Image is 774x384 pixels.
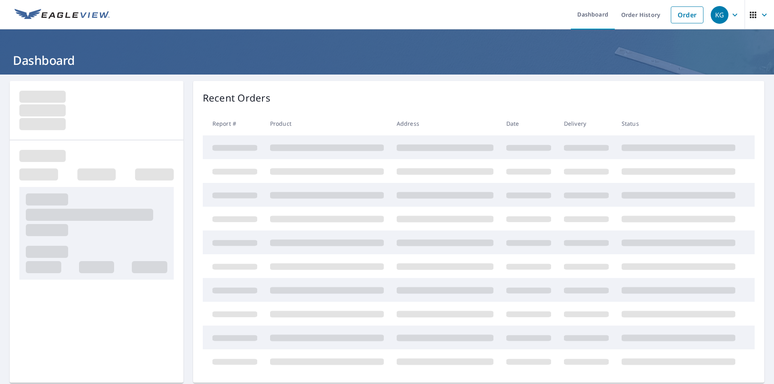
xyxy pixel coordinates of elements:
th: Delivery [558,112,615,135]
th: Address [390,112,500,135]
img: EV Logo [15,9,110,21]
th: Report # [203,112,264,135]
p: Recent Orders [203,91,270,105]
th: Product [264,112,390,135]
a: Order [671,6,703,23]
th: Status [615,112,742,135]
th: Date [500,112,558,135]
h1: Dashboard [10,52,764,68]
div: KG [711,6,728,24]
